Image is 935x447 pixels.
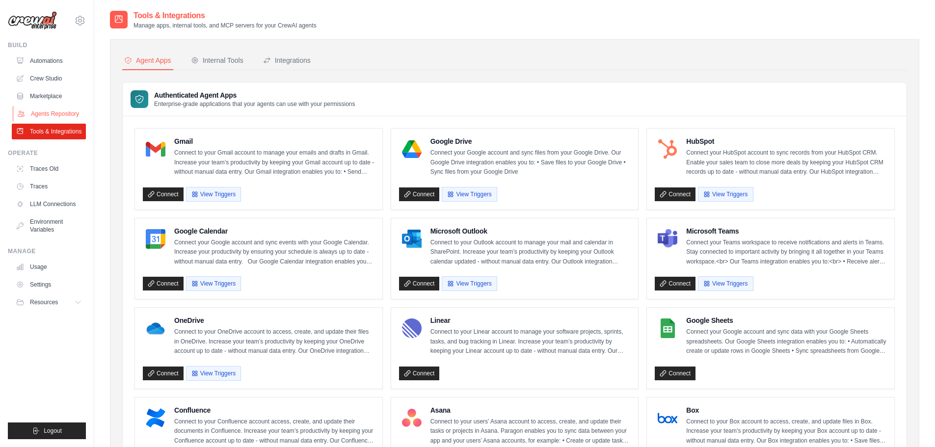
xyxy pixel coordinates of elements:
[399,367,440,380] a: Connect
[189,52,245,70] button: Internal Tools
[263,55,311,65] div: Integrations
[174,417,374,446] p: Connect to your Confluence account access, create, and update their documents in Confluence. Incr...
[402,139,422,159] img: Google Drive Logo
[430,417,631,446] p: Connect to your users’ Asana account to access, create, and update their tasks or projects in Asa...
[191,55,243,65] div: Internal Tools
[154,90,355,100] h3: Authenticated Agent Apps
[686,405,886,415] h4: Box
[12,71,86,86] a: Crew Studio
[146,408,165,428] img: Confluence Logo
[430,238,631,267] p: Connect to your Outlook account to manage your mail and calendar in SharePoint. Increase your tea...
[12,88,86,104] a: Marketplace
[143,277,184,290] a: Connect
[12,161,86,177] a: Traces Old
[8,422,86,439] button: Logout
[174,316,374,325] h4: OneDrive
[686,327,886,356] p: Connect your Google account and sync data with your Google Sheets spreadsheets. Our Google Sheets...
[12,214,86,237] a: Environment Variables
[886,400,935,447] iframe: Chat Widget
[8,41,86,49] div: Build
[655,277,695,290] a: Connect
[442,187,497,202] button: View Triggers
[146,139,165,159] img: Gmail Logo
[658,139,677,159] img: HubSpot Logo
[174,226,374,236] h4: Google Calendar
[13,106,87,122] a: Agents Repository
[399,277,440,290] a: Connect
[686,148,886,177] p: Connect your HubSpot account to sync records from your HubSpot CRM. Enable your sales team to clo...
[399,187,440,201] a: Connect
[12,124,86,139] a: Tools & Integrations
[430,226,631,236] h4: Microsoft Outlook
[134,10,317,22] h2: Tools & Integrations
[186,187,241,202] button: View Triggers
[12,277,86,292] a: Settings
[686,417,886,446] p: Connect to your Box account to access, create, and update files in Box. Increase your team’s prod...
[124,55,171,65] div: Agent Apps
[12,259,86,275] a: Usage
[30,298,58,306] span: Resources
[174,136,374,146] h4: Gmail
[174,238,374,267] p: Connect your Google account and sync events with your Google Calendar. Increase your productivity...
[658,408,677,428] img: Box Logo
[174,405,374,415] h4: Confluence
[655,367,695,380] a: Connect
[430,327,631,356] p: Connect to your Linear account to manage your software projects, sprints, tasks, and bug tracking...
[686,316,886,325] h4: Google Sheets
[143,367,184,380] a: Connect
[658,229,677,249] img: Microsoft Teams Logo
[658,318,677,338] img: Google Sheets Logo
[12,53,86,69] a: Automations
[134,22,317,29] p: Manage apps, internal tools, and MCP servers for your CrewAI agents
[143,187,184,201] a: Connect
[442,276,497,291] button: View Triggers
[186,276,241,291] button: View Triggers
[655,187,695,201] a: Connect
[430,148,631,177] p: Connect your Google account and sync files from your Google Drive. Our Google Drive integration e...
[154,100,355,108] p: Enterprise-grade applications that your agents can use with your permissions
[686,238,886,267] p: Connect your Teams workspace to receive notifications and alerts in Teams. Stay connected to impo...
[8,11,57,30] img: Logo
[174,327,374,356] p: Connect to your OneDrive account to access, create, and update their files in OneDrive. Increase ...
[146,229,165,249] img: Google Calendar Logo
[186,366,241,381] button: View Triggers
[44,427,62,435] span: Logout
[8,247,86,255] div: Manage
[430,136,631,146] h4: Google Drive
[12,179,86,194] a: Traces
[12,196,86,212] a: LLM Connections
[430,316,631,325] h4: Linear
[174,148,374,177] p: Connect to your Gmail account to manage your emails and drafts in Gmail. Increase your team’s pro...
[261,52,313,70] button: Integrations
[698,276,753,291] button: View Triggers
[686,226,886,236] h4: Microsoft Teams
[430,405,631,415] h4: Asana
[8,149,86,157] div: Operate
[122,52,173,70] button: Agent Apps
[402,229,422,249] img: Microsoft Outlook Logo
[402,318,422,338] img: Linear Logo
[12,294,86,310] button: Resources
[402,408,422,428] img: Asana Logo
[698,187,753,202] button: View Triggers
[146,318,165,338] img: OneDrive Logo
[686,136,886,146] h4: HubSpot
